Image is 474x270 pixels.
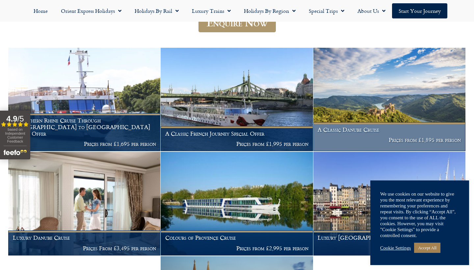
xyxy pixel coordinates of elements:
[380,245,411,251] a: Cookie Settings
[13,141,156,147] p: Prices from £1,695 per person
[161,152,313,256] a: Colours of Provence Cruise Prices from £2,995 per person
[27,3,54,18] a: Home
[8,152,161,256] a: Luxury Danube Cruise Prices From £3,495 per person
[54,3,128,18] a: Orient Express Holidays
[318,245,461,252] p: Prices from £2,995 per person
[380,191,459,238] div: We use cookies on our website to give you the most relevant experience by remembering your prefer...
[128,3,185,18] a: Holidays by Rail
[13,245,156,252] p: Prices From £3,495 per person
[313,48,466,152] a: A Classic Danube Cruise Prices from £1,895 per person
[165,234,308,241] h1: Colours of Provence Cruise
[198,13,276,32] a: Enquire Now
[165,130,308,137] h1: A Classic French Journey Special Offer
[318,234,461,241] h1: Luxury [GEOGRAPHIC_DATA] and Normandy Cruise
[351,3,392,18] a: About Us
[313,152,466,256] a: Luxury [GEOGRAPHIC_DATA] and Normandy Cruise Prices from £2,995 per person
[237,3,302,18] a: Holidays by Region
[318,126,461,133] h1: A Classic Danube Cruise
[392,3,447,18] a: Start your Journey
[13,234,156,241] h1: Luxury Danube Cruise
[161,48,313,152] a: A Classic French Journey Special Offer Prices from £1,995 per person
[8,48,161,152] a: A Southern Rhine Cruise Through [GEOGRAPHIC_DATA] to [GEOGRAPHIC_DATA] Special Offer Prices from ...
[318,137,461,143] p: Prices from £1,895 per person
[165,245,308,252] p: Prices from £2,995 per person
[13,117,156,137] h1: A Southern Rhine Cruise Through [GEOGRAPHIC_DATA] to [GEOGRAPHIC_DATA] Special Offer
[165,141,308,147] p: Prices from £1,995 per person
[302,3,351,18] a: Special Trips
[185,3,237,18] a: Luxury Trains
[3,3,471,18] nav: Menu
[414,243,440,253] a: Accept All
